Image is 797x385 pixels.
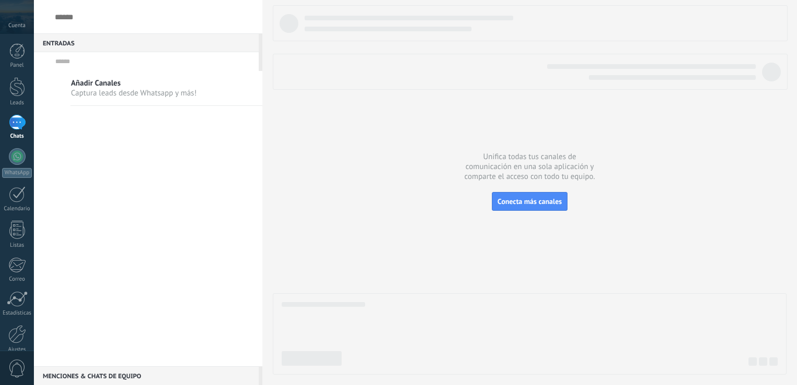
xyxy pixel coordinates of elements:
span: Cuenta [8,22,26,29]
div: Panel [2,62,32,69]
div: Entradas [34,33,259,52]
div: Listas [2,242,32,249]
div: Calendario [2,206,32,212]
div: Menciones & Chats de equipo [34,366,259,385]
span: Captura leads desde Whatsapp y más! [71,88,197,98]
span: Añadir Canales [71,78,197,88]
div: Ajustes [2,346,32,353]
div: Chats [2,133,32,140]
div: Correo [2,276,32,283]
div: WhatsApp [2,168,32,178]
div: Leads [2,100,32,106]
span: Conecta más canales [498,197,562,206]
button: Conecta más canales [492,192,567,211]
div: Estadísticas [2,310,32,317]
